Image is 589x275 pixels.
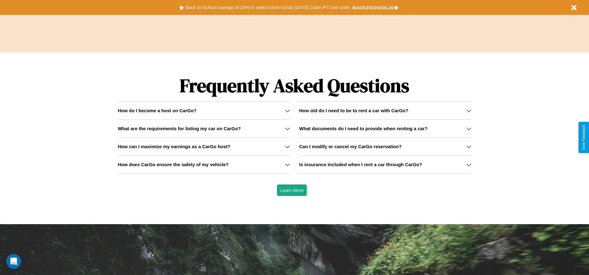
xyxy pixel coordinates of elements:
[118,126,241,131] h3: What are the requirements for listing my car on CarGo?
[299,162,422,167] h3: Is insurance included when I rent a car through CarGo?
[352,5,394,10] b: BACK2SCHOOL20
[582,125,586,150] div: Give Feedback
[118,108,196,113] h3: How do I become a host on CarGo?
[184,3,352,12] button: Back to School savings of 20% in select cities! Ends [DATE] 10am PT.Use code:
[299,144,402,149] h3: Can I modify or cancel my CarGo reservation?
[118,144,230,149] h3: How can I maximize my earnings as a CarGo host?
[6,254,21,269] iframe: Intercom live chat
[277,184,307,196] button: Learn More
[118,70,471,101] h1: Frequently Asked Questions
[299,126,428,131] h3: What documents do I need to provide when renting a car?
[118,162,229,167] h3: How does CarGo ensure the safety of my vehicle?
[299,108,409,113] h3: How old do I need to be to rent a car with CarGo?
